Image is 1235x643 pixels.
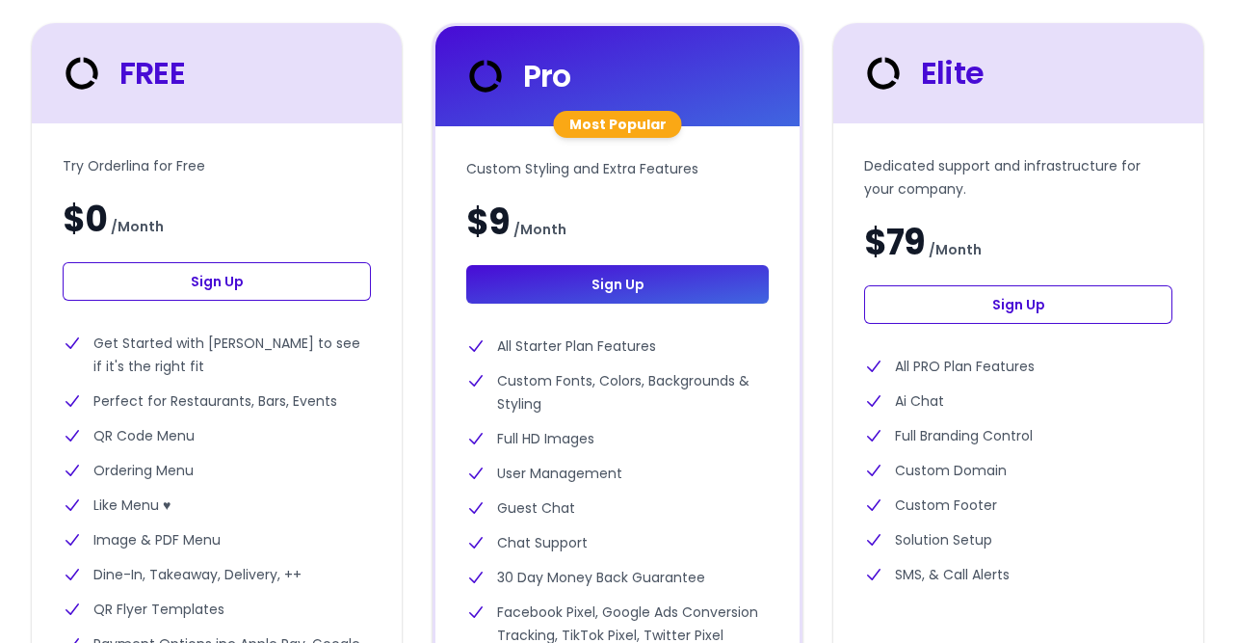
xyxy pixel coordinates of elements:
[111,215,164,238] span: / Month
[466,427,769,450] li: Full HD Images
[63,528,371,551] li: Image & PDF Menu
[864,285,1172,324] a: Sign Up
[466,496,769,520] li: Guest Chat
[864,224,925,262] span: $79
[63,262,371,301] a: Sign Up
[63,201,107,239] span: $0
[864,424,1172,447] li: Full Branding Control
[864,528,1172,551] li: Solution Setup
[63,389,371,413] li: Perfect for Restaurants, Bars, Events
[864,459,1172,482] li: Custom Domain
[929,238,982,261] span: / Month
[864,494,1172,517] li: Custom Footer
[864,355,1172,378] li: All PRO Plan Features
[63,154,371,177] p: Try Orderlina for Free
[63,459,371,482] li: Ordering Menu
[63,598,371,621] li: QR Flyer Templates
[864,563,1172,586] li: SMS, & Call Alerts
[864,389,1172,413] li: Ai Chat
[462,53,571,99] div: Pro
[466,462,769,485] li: User Management
[466,335,769,358] li: All Starter Plan Features
[554,111,682,138] div: Most Popular
[864,154,1172,201] p: Dedicated support and infrastructure for your company.
[466,369,769,415] li: Custom Fonts, Colors, Backgrounds & Styling
[466,566,769,589] li: 30 Day Money Back Guarantee
[466,531,769,554] li: Chat Support
[63,332,371,378] li: Get Started with [PERSON_NAME] to see if it's the right fit
[63,494,371,517] li: Like Menu ♥
[513,218,566,241] span: / Month
[860,50,984,96] div: Elite
[466,157,769,180] p: Custom Styling and Extra Features
[466,203,510,242] span: $9
[59,50,185,96] div: FREE
[63,563,371,586] li: Dine-In, Takeaway, Delivery, ++
[63,424,371,447] li: QR Code Menu
[466,265,769,304] a: Sign Up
